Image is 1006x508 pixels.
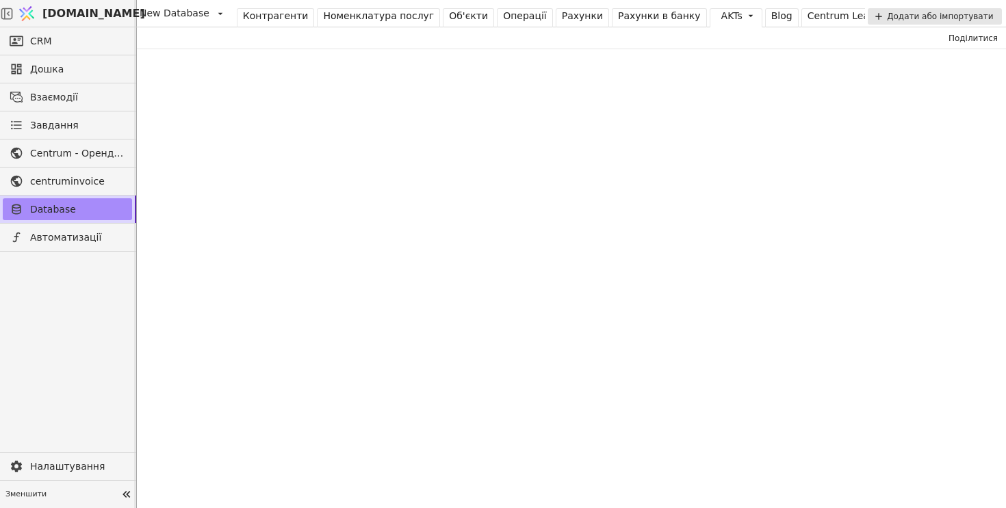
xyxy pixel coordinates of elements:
div: Додати або імпортувати [868,8,1001,25]
button: Поділитися [943,30,1003,46]
span: Зменшити [5,489,117,500]
div: Blog [771,9,792,23]
span: centruminvoice [30,174,125,189]
span: Взаємодії [30,90,125,105]
div: Рахунки [562,9,603,23]
a: Об'єкти [443,8,494,27]
span: Дошка [30,62,125,77]
div: Операції [503,9,547,23]
div: Номенклатура послуг [323,9,434,23]
a: Налаштування [3,455,132,477]
div: Об'єкти [449,9,488,23]
a: AKTs [710,8,762,27]
span: New Database [140,6,209,21]
a: Контрагенти [237,8,315,27]
a: Рахунки [556,8,609,27]
a: Рахунки в банку [612,8,707,27]
span: Налаштування [30,459,125,474]
div: Контрагенти [243,9,309,23]
div: AKTs [721,9,743,23]
span: Database [30,202,125,217]
div: Centrum Leads [808,9,880,23]
span: [DOMAIN_NAME] [42,5,145,22]
a: Centrum Leads [801,8,886,27]
a: Centrum - Оренда офісних приміщень [3,142,132,164]
span: Centrum - Оренда офісних приміщень [30,146,125,161]
a: Номенклатура послуг [317,8,440,27]
a: Завдання [3,114,132,136]
a: Database [3,198,132,220]
a: [DOMAIN_NAME] [14,1,137,27]
a: Автоматизації [3,226,132,248]
span: Завдання [30,118,79,133]
a: Операції [497,8,553,27]
a: Дошка [3,58,132,80]
a: Blog [765,8,799,27]
span: CRM [30,34,52,49]
a: Взаємодії [3,86,132,108]
img: Logo [16,1,37,27]
div: Рахунки в банку [618,9,701,23]
a: CRM [3,30,132,52]
span: Автоматизації [30,230,125,245]
a: centruminvoice [3,170,132,192]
